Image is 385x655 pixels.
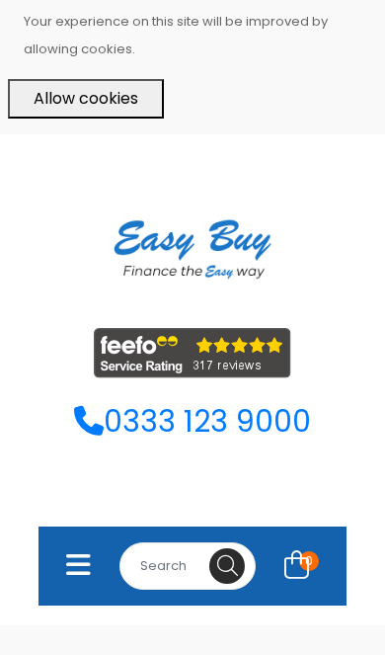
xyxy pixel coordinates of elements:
a: 0 [271,544,332,589]
img: feefo_logo [94,328,291,378]
button: Toggle navigation [53,544,104,589]
img: Easy Buy [94,194,290,304]
button: Allow cookies [8,79,164,119]
a: 0333 123 9000 [74,400,311,443]
span: 0 [299,551,319,571]
input: Search for... [119,542,256,590]
p: Your experience on this site will be improved by allowing cookies. [24,8,377,63]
